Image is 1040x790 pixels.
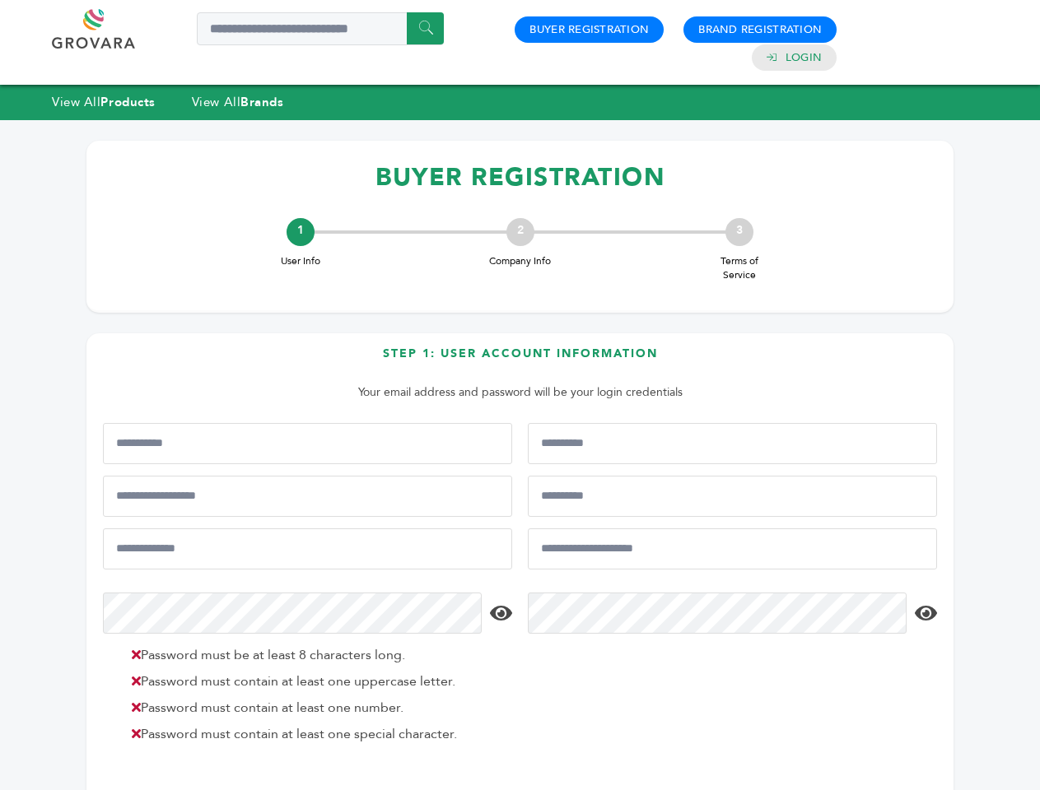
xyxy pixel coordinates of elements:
[528,592,907,634] input: Confirm Password*
[103,346,937,374] h3: Step 1: User Account Information
[103,528,512,569] input: Email Address*
[786,50,822,65] a: Login
[529,22,649,37] a: Buyer Registration
[287,218,315,246] div: 1
[103,476,512,517] input: Mobile Phone Number
[124,671,508,691] li: Password must contain at least one uppercase letter.
[268,254,333,268] span: User Info
[111,383,929,402] p: Your email address and password will be your login credentials
[52,94,156,110] a: View AllProducts
[506,218,534,246] div: 2
[124,645,508,665] li: Password must be at least 8 characters long.
[197,12,444,45] input: Search a product or brand...
[240,94,283,110] strong: Brands
[124,698,508,718] li: Password must contain at least one number.
[103,592,482,634] input: Password*
[698,22,822,37] a: Brand Registration
[487,254,553,268] span: Company Info
[100,94,155,110] strong: Products
[103,423,512,464] input: First Name*
[192,94,284,110] a: View AllBrands
[103,153,937,202] h1: BUYER REGISTRATION
[528,423,937,464] input: Last Name*
[528,528,937,569] input: Confirm Email Address*
[528,476,937,517] input: Job Title*
[124,724,508,744] li: Password must contain at least one special character.
[725,218,753,246] div: 3
[707,254,772,282] span: Terms of Service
